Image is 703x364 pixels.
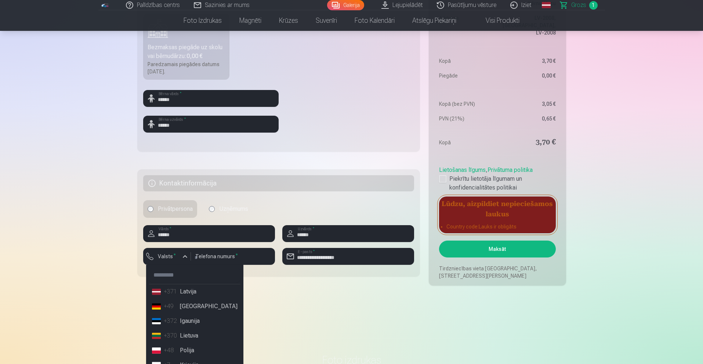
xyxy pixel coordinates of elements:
[149,284,240,299] li: Latvija
[439,163,555,192] div: ,
[501,100,556,108] dd: 3,05 €
[186,53,203,60] b: 0,00 €
[307,10,346,31] a: Suvenīri
[148,61,225,75] div: Paredzamais piegādes datums [DATE].
[439,57,494,65] dt: Kopā
[501,115,556,122] dd: 0,65 €
[439,166,486,173] a: Lietošanas līgums
[204,200,253,218] label: Uzņēmums
[439,265,555,280] p: Tirdzniecības vieta [GEOGRAPHIC_DATA], [STREET_ADDRESS][PERSON_NAME]
[149,314,240,328] li: Igaunija
[439,137,494,148] dt: Kopā
[143,248,191,265] button: Valsts*
[164,287,178,296] div: +371
[439,174,555,192] label: Piekrītu lietotāja līgumam un konfidencialitātes politikai
[571,1,586,10] span: Grozs
[501,57,556,65] dd: 3,70 €
[270,10,307,31] a: Krūzes
[209,206,215,212] input: Uzņēmums
[231,10,270,31] a: Magnēti
[101,3,109,7] img: /fa3
[589,1,598,10] span: 1
[501,137,556,148] dd: 3,70 €
[143,200,197,218] label: Privātpersona
[439,241,555,257] button: Maksāt
[164,302,178,311] div: +49
[149,343,240,358] li: Polija
[155,253,179,260] label: Valsts
[465,10,528,31] a: Visi produkti
[148,43,225,61] div: Bezmaksas piegāde uz skolu vai bērnudārzu :
[346,10,403,31] a: Foto kalendāri
[143,175,414,191] h5: Kontaktinformācija
[149,328,240,343] li: Lietuva
[446,223,548,230] li: Country code : Lauks ir obligāts
[501,72,556,79] dd: 0,00 €
[439,100,494,108] dt: Kopā (bez PVN)
[439,197,555,220] h5: Lūdzu, aizpildiet nepieciešamos laukus
[164,346,178,355] div: +48
[143,265,191,271] div: Lauks ir obligāts
[488,166,533,173] a: Privātuma politika
[164,317,178,325] div: +372
[148,206,153,212] input: Privātpersona
[164,331,178,340] div: +370
[403,10,465,31] a: Atslēgu piekariņi
[149,299,240,314] li: [GEOGRAPHIC_DATA]
[439,115,494,122] dt: PVN (21%)
[175,10,231,31] a: Foto izdrukas
[439,72,494,79] dt: Piegāde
